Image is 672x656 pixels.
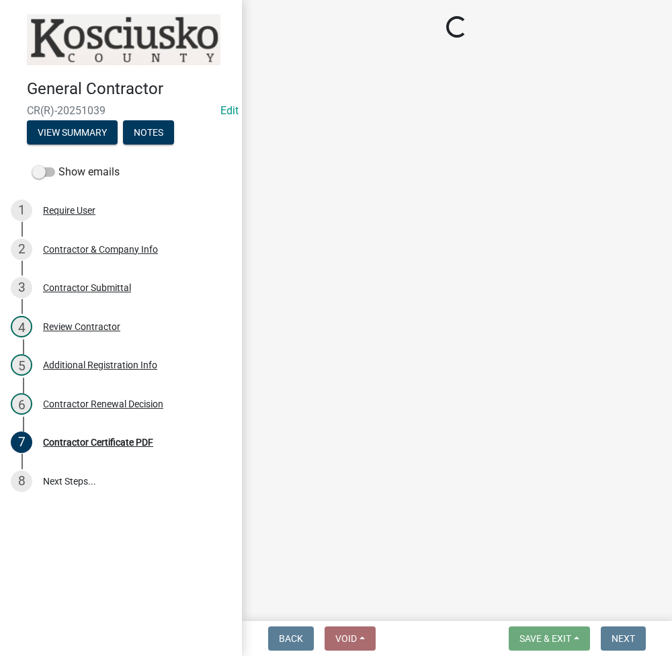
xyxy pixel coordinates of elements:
button: Notes [123,120,174,145]
wm-modal-confirm: Summary [27,128,118,138]
h4: General Contractor [27,79,231,99]
div: 4 [11,316,32,337]
div: 3 [11,277,32,298]
div: Contractor Submittal [43,283,131,292]
button: Save & Exit [509,626,590,651]
div: Require User [43,206,95,215]
span: CR(R)-20251039 [27,104,215,117]
div: 6 [11,393,32,415]
button: Back [268,626,314,651]
div: 2 [11,239,32,260]
button: Next [601,626,646,651]
span: Save & Exit [519,633,571,644]
button: Void [325,626,376,651]
span: Void [335,633,357,644]
div: Contractor & Company Info [43,245,158,254]
img: Kosciusko County, Indiana [27,14,220,65]
div: Contractor Renewal Decision [43,399,163,409]
div: Contractor Certificate PDF [43,438,153,447]
span: Next [612,633,635,644]
div: 5 [11,354,32,376]
div: 1 [11,200,32,221]
wm-modal-confirm: Edit Application Number [220,104,239,117]
button: View Summary [27,120,118,145]
span: Back [279,633,303,644]
div: Review Contractor [43,322,120,331]
div: 8 [11,470,32,492]
label: Show emails [32,164,120,180]
wm-modal-confirm: Notes [123,128,174,138]
a: Edit [220,104,239,117]
div: 7 [11,432,32,453]
div: Additional Registration Info [43,360,157,370]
